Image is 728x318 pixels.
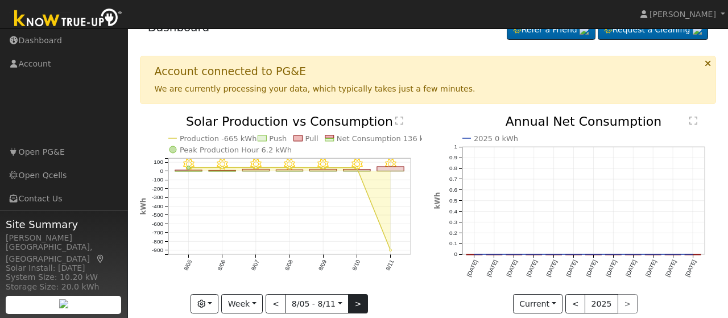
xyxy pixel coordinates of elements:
a: Request a Cleaning [598,20,708,40]
text: [DATE] [624,259,638,278]
text: 8/06 [216,259,226,272]
text: Production -665 kWh [180,134,257,143]
circle: onclick="" [473,254,475,256]
text: 8/09 [317,259,328,272]
circle: onclick="" [573,254,575,256]
text: -100 [152,177,163,183]
text: 1 [454,144,457,150]
text: 8/11 [384,259,395,272]
img: Know True-Up [9,6,128,32]
i: 8/05 - MostlyClear [183,159,194,171]
text: [DATE] [644,259,657,278]
div: Solar Install: [DATE] [6,262,122,274]
span: [PERSON_NAME] [650,10,716,19]
circle: onclick="" [513,254,515,256]
circle: onclick="" [613,254,615,256]
text: -200 [152,185,163,192]
circle: onclick="" [672,254,675,256]
text: 0.1 [449,241,457,247]
circle: onclick="" [632,254,635,256]
text: -400 [152,203,163,209]
rect: onclick="" [309,170,336,171]
button: > [348,294,368,313]
button: 8/05 - 8/11 [285,294,349,313]
rect: onclick="" [344,170,370,171]
circle: onclick="" [493,254,495,256]
h1: Account connected to PG&E [155,65,306,78]
button: 2025 [585,294,618,313]
text: kWh [139,198,147,215]
circle: onclick="" [533,254,535,256]
text: [DATE] [486,259,499,278]
rect: onclick="" [377,167,404,171]
text: -500 [152,212,163,218]
div: System Size: 10.20 kW [6,271,122,283]
text: 0.2 [449,230,457,236]
i: 8/08 - MostlyClear [284,159,295,171]
text: [DATE] [545,259,559,278]
text: [DATE] [565,259,578,278]
img: retrieve [693,26,702,35]
text: 8/07 [250,259,260,272]
text: Push [269,134,287,143]
text: [DATE] [605,259,618,278]
a: Map [96,254,106,263]
text: Net Consumption 136 kWh [337,134,436,143]
text: [DATE] [466,259,479,278]
rect: onclick="" [276,170,303,171]
text: [DATE] [506,259,519,278]
text: -800 [152,238,163,245]
span: We are currently processing your data, which typically takes just a few minutes. [155,84,475,93]
button: Current [513,294,563,313]
circle: onclick="" [187,166,190,170]
rect: onclick="" [175,170,201,171]
text: [DATE] [585,259,598,278]
span: Site Summary [6,217,122,232]
text: 8/10 [351,259,361,272]
i: 8/10 - MostlyClear [351,159,362,171]
img: retrieve [580,26,589,35]
text: 0.9 [449,155,457,161]
circle: onclick="" [288,167,291,169]
div: [GEOGRAPHIC_DATA], [GEOGRAPHIC_DATA] [6,241,122,265]
a: Dashboard [148,20,210,34]
circle: onclick="" [553,254,555,256]
circle: onclick="" [692,254,694,256]
button: Week [221,294,263,313]
img: retrieve [59,299,68,308]
text: 0.5 [449,197,457,204]
div: Storage Size: 20.0 kWh [6,281,122,293]
text:  [689,116,697,125]
button: < [565,294,585,313]
text: [DATE] [684,259,697,278]
circle: onclick="" [355,167,358,169]
text: Pull [305,134,318,143]
text: 0.3 [449,219,457,225]
text: 0.8 [449,166,457,172]
text: -300 [152,195,163,201]
text: 0.7 [449,176,457,183]
button: < [266,294,286,313]
text: Solar Production vs Consumption [186,114,393,129]
circle: onclick="" [652,254,655,256]
text: -700 [152,230,163,236]
circle: onclick="" [389,249,391,251]
text: 0.4 [449,208,457,214]
circle: onclick="" [322,167,324,169]
text: 0 [160,168,163,174]
text: 0 [454,251,457,258]
circle: onclick="" [255,167,257,169]
text: 8/05 [183,259,193,272]
a: Refer a Friend [507,20,595,40]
